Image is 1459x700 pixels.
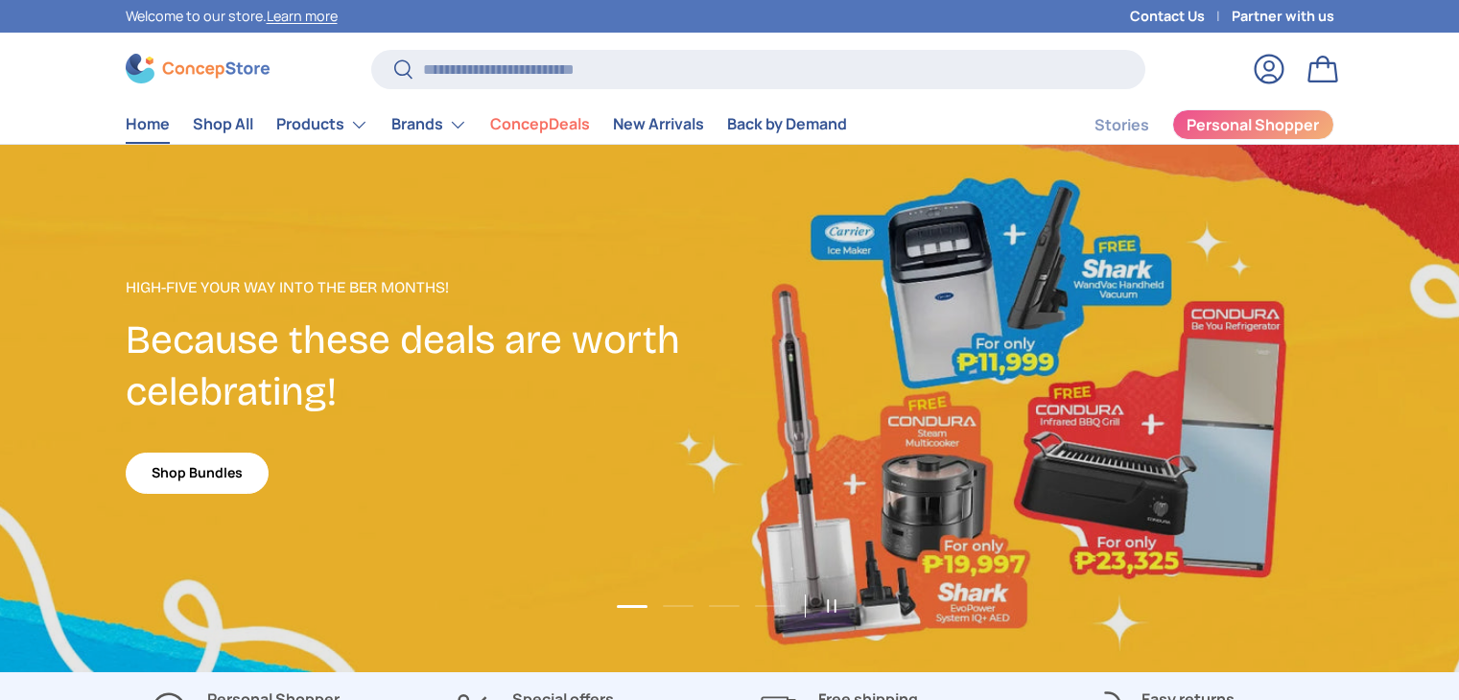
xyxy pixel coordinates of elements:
[267,7,338,25] a: Learn more
[126,105,847,144] nav: Primary
[613,105,704,143] a: New Arrivals
[276,105,368,144] a: Products
[490,105,590,143] a: ConcepDeals
[126,54,270,83] img: ConcepStore
[1048,105,1334,144] nav: Secondary
[126,453,269,494] a: Shop Bundles
[1187,117,1319,132] span: Personal Shopper
[265,105,380,144] summary: Products
[126,315,730,417] h2: Because these deals are worth celebrating!
[380,105,479,144] summary: Brands
[126,105,170,143] a: Home
[1094,106,1149,144] a: Stories
[727,105,847,143] a: Back by Demand
[1232,6,1334,27] a: Partner with us
[1130,6,1232,27] a: Contact Us
[126,6,338,27] p: Welcome to our store.
[391,105,467,144] a: Brands
[1172,109,1334,140] a: Personal Shopper
[193,105,253,143] a: Shop All
[126,276,730,299] p: High-Five Your Way Into the Ber Months!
